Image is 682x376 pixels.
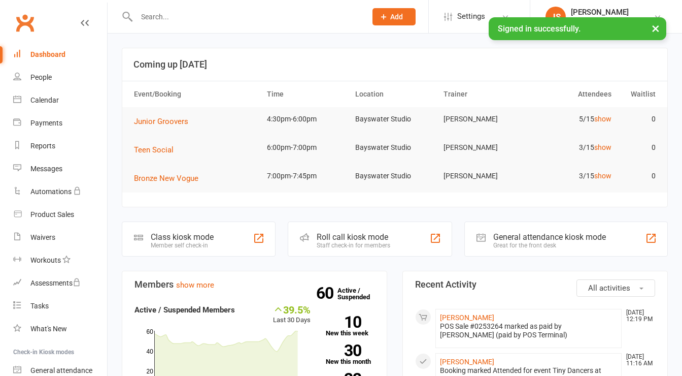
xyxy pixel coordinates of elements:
[262,164,351,188] td: 7:00pm-7:45pm
[262,81,351,107] th: Time
[594,143,611,151] a: show
[30,366,92,374] div: General attendance
[527,136,616,160] td: 3/15
[133,10,359,24] input: Search...
[151,242,214,249] div: Member self check-in
[493,232,606,242] div: General attendance kiosk mode
[134,115,195,128] button: Junior Groovers
[30,50,65,58] div: Dashboard
[13,158,107,180] a: Messages
[134,145,174,154] span: Teen Social
[30,142,55,150] div: Reports
[30,325,67,333] div: What's New
[13,272,107,295] a: Assessments
[30,96,59,104] div: Calendar
[576,279,655,297] button: All activities
[30,233,55,241] div: Waivers
[588,284,630,293] span: All activities
[571,8,646,17] div: [PERSON_NAME]
[12,10,38,36] a: Clubworx
[134,144,181,156] button: Teen Social
[594,115,611,123] a: show
[326,316,374,336] a: 10New this week
[13,66,107,89] a: People
[30,210,74,218] div: Product Sales
[372,8,416,25] button: Add
[351,136,439,160] td: Bayswater Studio
[13,180,107,203] a: Automations
[616,164,660,188] td: 0
[527,107,616,131] td: 5/15
[439,136,527,160] td: [PERSON_NAME]
[30,165,62,173] div: Messages
[30,256,61,264] div: Workouts
[646,17,665,39] button: ×
[337,279,382,308] a: 60Active / Suspended
[13,135,107,158] a: Reports
[317,232,390,242] div: Roll call kiosk mode
[594,172,611,180] a: show
[317,242,390,249] div: Staff check-in for members
[440,358,494,366] a: [PERSON_NAME]
[13,89,107,112] a: Calendar
[13,203,107,226] a: Product Sales
[351,164,439,188] td: Bayswater Studio
[13,112,107,135] a: Payments
[616,136,660,160] td: 0
[326,315,361,330] strong: 10
[316,286,337,301] strong: 60
[527,164,616,188] td: 3/15
[30,279,81,287] div: Assessments
[13,295,107,318] a: Tasks
[616,81,660,107] th: Waitlist
[273,304,311,315] div: 39.5%
[439,107,527,131] td: [PERSON_NAME]
[13,249,107,272] a: Workouts
[176,280,214,290] a: show more
[439,81,527,107] th: Trainer
[457,5,485,28] span: Settings
[151,232,214,242] div: Class kiosk mode
[351,81,439,107] th: Location
[262,107,351,131] td: 4:30pm-6:00pm
[621,309,655,323] time: [DATE] 12:19 PM
[13,318,107,340] a: What's New
[390,13,403,21] span: Add
[134,172,206,184] button: Bronze New Vogue
[498,24,581,34] span: Signed in successfully.
[326,344,374,365] a: 30New this month
[134,174,198,183] span: Bronze New Vogue
[621,354,655,367] time: [DATE] 11:16 AM
[440,314,494,322] a: [PERSON_NAME]
[571,17,646,26] div: Pachanga Dance Studio
[493,242,606,249] div: Great for the front desk
[439,164,527,188] td: [PERSON_NAME]
[326,343,361,358] strong: 30
[129,81,262,107] th: Event/Booking
[415,279,655,290] h3: Recent Activity
[616,107,660,131] td: 0
[440,322,617,339] div: POS Sale #0253264 marked as paid by [PERSON_NAME] (paid by POS Terminal)
[134,117,188,126] span: Junior Groovers
[351,107,439,131] td: Bayswater Studio
[30,302,49,310] div: Tasks
[134,279,374,290] h3: Members
[527,81,616,107] th: Attendees
[13,226,107,249] a: Waivers
[133,59,656,70] h3: Coming up [DATE]
[13,43,107,66] a: Dashboard
[545,7,566,27] div: JS
[30,187,72,196] div: Automations
[262,136,351,160] td: 6:00pm-7:00pm
[30,73,52,81] div: People
[30,119,62,127] div: Payments
[273,304,311,326] div: Last 30 Days
[134,305,235,315] strong: Active / Suspended Members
